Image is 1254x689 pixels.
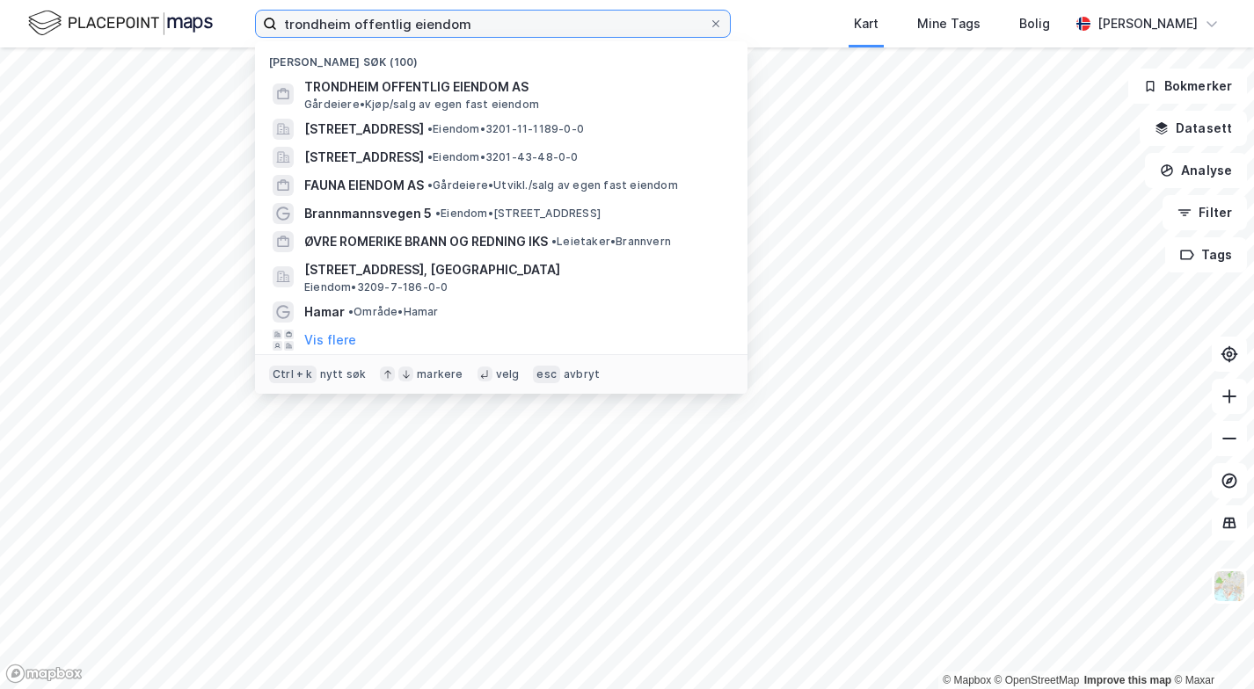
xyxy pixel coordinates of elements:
a: Mapbox homepage [5,664,83,684]
button: Tags [1165,237,1247,272]
span: Område • Hamar [348,305,439,319]
span: [STREET_ADDRESS] [304,147,424,168]
span: Gårdeiere • Utvikl./salg av egen fast eiendom [427,178,678,192]
a: Mapbox [943,674,991,686]
span: TRONDHEIM OFFENTLIG EIENDOM AS [304,76,726,98]
div: avbryt [564,367,600,381]
span: • [427,122,433,135]
span: FAUNA EIENDOM AS [304,175,424,196]
button: Filter [1163,195,1247,230]
img: logo.f888ab2527a4732fd821a326f86c7f29.svg [28,8,213,39]
div: esc [533,366,560,383]
span: Leietaker • Brannvern [551,235,671,249]
button: Analyse [1145,153,1247,188]
span: [STREET_ADDRESS], [GEOGRAPHIC_DATA] [304,259,726,280]
div: markere [417,367,463,381]
span: [STREET_ADDRESS] [304,119,424,140]
span: Eiendom • 3209-7-186-0-0 [304,280,448,294]
span: • [427,178,433,192]
button: Vis flere [304,330,356,351]
span: Brannmannsvegen 5 [304,203,432,224]
span: Hamar [304,301,345,323]
span: • [435,207,441,220]
span: • [348,305,354,318]
span: Eiendom • 3201-43-48-0-0 [427,150,579,164]
div: Ctrl + k [269,366,317,383]
div: Bolig [1019,13,1050,34]
span: Eiendom • 3201-11-1189-0-0 [427,122,584,136]
button: Datasett [1140,111,1247,146]
span: Eiendom • [STREET_ADDRESS] [435,207,601,221]
img: Z [1213,569,1246,603]
a: Improve this map [1084,674,1171,686]
a: OpenStreetMap [995,674,1080,686]
iframe: Chat Widget [1166,605,1254,689]
input: Søk på adresse, matrikkel, gårdeiere, leietakere eller personer [277,11,709,37]
div: Mine Tags [917,13,981,34]
span: ØVRE ROMERIKE BRANN OG REDNING IKS [304,231,548,252]
div: velg [496,367,520,381]
span: Gårdeiere • Kjøp/salg av egen fast eiendom [304,98,539,112]
div: nytt søk [320,367,367,381]
div: [PERSON_NAME] søk (100) [255,41,747,73]
div: Kart [854,13,879,34]
span: • [551,235,557,248]
button: Bokmerker [1128,69,1247,104]
div: [PERSON_NAME] [1097,13,1198,34]
div: Kontrollprogram for chat [1166,605,1254,689]
span: • [427,150,433,163]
